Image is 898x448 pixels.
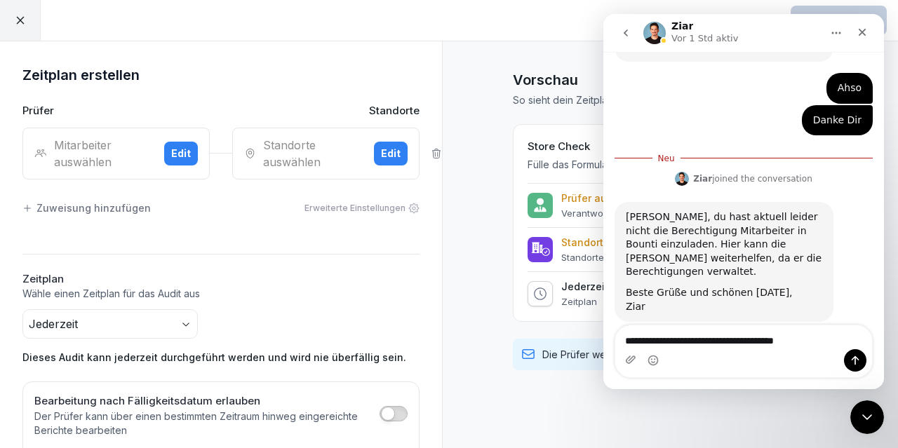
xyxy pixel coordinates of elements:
[369,103,420,119] p: Standorte
[381,146,401,161] div: Edit
[22,271,420,287] h2: Zeitplan
[513,69,828,90] h1: Vorschau
[171,146,191,161] div: Edit
[244,137,363,170] div: Standorte auswählen
[542,347,749,362] p: Die Prüfer werden per E-Mail benachrichtigt.
[528,139,813,155] h2: Store Check
[791,6,887,35] button: Plan erstellen
[561,252,728,263] p: Standorte zur Prüfung
[34,137,153,170] div: Mitarbeiter auswählen
[34,409,373,437] p: Der Prüfer kann über einen bestimmten Zeitraum hinweg eingereichte Berichte bearbeiten
[22,201,151,215] div: Zuweisung hinzufügen
[528,158,813,172] p: Fülle das Formular aus, um eine Vorschau zu sehen.
[561,280,608,293] p: Jederzeit
[374,142,408,165] button: Edit
[513,93,828,107] p: So sieht dein Zeitplan aus
[561,192,661,205] p: Prüfer auswählen
[22,287,420,301] p: Wähle einen Zeitplan für das Audit aus
[34,393,373,409] h2: Bearbeitung nach Fälligkeitsdatum erlauben
[164,142,198,165] button: Edit
[22,350,420,365] p: Dieses Audit kann jederzeit durchgeführt werden und wird nie überfällig sein.
[22,103,54,119] p: Prüfer
[561,236,728,249] p: Standorte zur Prüfung auswählen
[802,13,876,28] div: Plan erstellen
[603,14,884,389] iframe: Intercom live chat
[22,64,420,86] h1: Zeitplan erstellen
[561,208,661,219] p: Verantwortliche Prüfer
[304,202,420,215] div: Erweiterte Einstellungen
[850,400,884,434] iframe: Intercom live chat
[561,296,608,307] p: Zeitplan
